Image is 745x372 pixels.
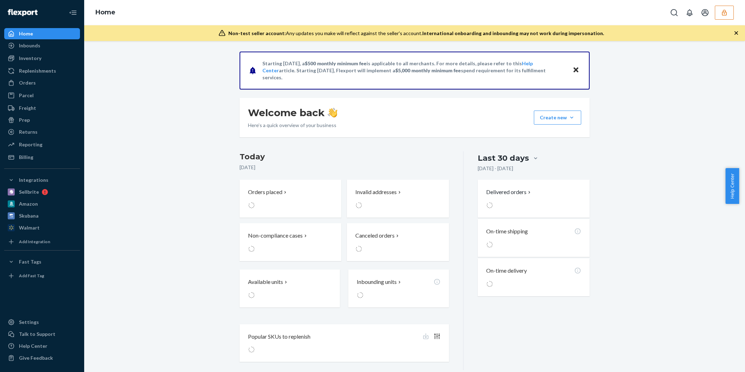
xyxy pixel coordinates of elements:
span: Non-test seller account: [228,30,286,36]
p: [DATE] - [DATE] [478,165,513,172]
h1: Welcome back [248,106,337,119]
div: Inventory [19,55,41,62]
div: Orders [19,79,36,86]
div: Amazon [19,200,38,207]
a: Add Integration [4,236,80,247]
div: Sellbrite [19,188,39,195]
button: Available units [240,270,340,307]
a: Returns [4,126,80,138]
a: Walmart [4,222,80,233]
div: Last 30 days [478,153,529,164]
div: Any updates you make will reflect against the seller's account. [228,30,604,37]
img: Flexport logo [8,9,38,16]
button: Orders placed [240,180,341,218]
button: Invalid addresses [347,180,449,218]
div: Replenishments [19,67,56,74]
div: Prep [19,117,30,124]
div: Give Feedback [19,354,53,361]
div: Billing [19,154,33,161]
button: Open Search Box [667,6,681,20]
a: Sellbrite [4,186,80,198]
a: Home [4,28,80,39]
div: Help Center [19,343,47,350]
button: Inbounding units [348,270,449,307]
p: Starting [DATE], a is applicable to all merchants. For more details, please refer to this article... [262,60,566,81]
a: Skubana [4,210,80,221]
button: Canceled orders [347,223,449,261]
div: Returns [19,128,38,135]
p: Popular SKUs to replenish [248,333,310,341]
a: Billing [4,152,80,163]
p: Here’s a quick overview of your business [248,122,337,129]
a: Inbounds [4,40,80,51]
p: [DATE] [240,164,449,171]
a: Orders [4,77,80,88]
button: Give Feedback [4,352,80,364]
a: Home [95,8,115,16]
a: Reporting [4,139,80,150]
span: $5,000 monthly minimum fee [395,67,461,73]
a: Settings [4,317,80,328]
a: Add Fast Tag [4,270,80,281]
div: Parcel [19,92,34,99]
button: Close Navigation [66,6,80,20]
a: Inventory [4,53,80,64]
p: Available units [248,278,283,286]
button: Fast Tags [4,256,80,267]
a: Prep [4,114,80,126]
p: Canceled orders [355,232,395,240]
a: Help Center [4,340,80,352]
div: Walmart [19,224,40,231]
button: Talk to Support [4,328,80,340]
a: Replenishments [4,65,80,77]
button: Delivered orders [486,188,532,196]
p: Invalid addresses [355,188,397,196]
div: Home [19,30,33,37]
a: Freight [4,102,80,114]
button: Help Center [725,168,739,204]
img: hand-wave emoji [328,108,337,118]
p: On-time delivery [486,267,527,275]
p: Non-compliance cases [248,232,303,240]
p: Inbounding units [357,278,397,286]
a: Amazon [4,198,80,210]
div: Add Fast Tag [19,273,44,279]
div: Inbounds [19,42,40,49]
a: Parcel [4,90,80,101]
div: Fast Tags [19,258,41,265]
button: Integrations [4,174,80,186]
button: Close [571,65,580,75]
p: Orders placed [248,188,282,196]
p: On-time shipping [486,227,528,235]
h3: Today [240,151,449,162]
span: $500 monthly minimum fee [305,60,367,66]
div: Freight [19,105,36,112]
button: Create new [534,111,581,125]
button: Open account menu [698,6,712,20]
span: International onboarding and inbounding may not work during impersonation. [422,30,604,36]
div: Add Integration [19,239,50,245]
div: Integrations [19,177,48,184]
button: Open notifications [683,6,697,20]
div: Reporting [19,141,42,148]
div: Skubana [19,212,39,219]
div: Talk to Support [19,331,55,338]
div: Settings [19,319,39,326]
button: Non-compliance cases [240,223,341,261]
ol: breadcrumbs [90,2,121,23]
